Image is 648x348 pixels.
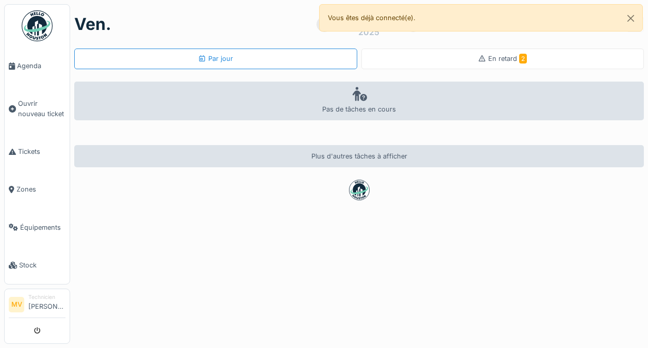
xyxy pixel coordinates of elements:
[319,4,643,31] div: Vous êtes déjà connecté(e).
[74,14,111,34] h1: ven.
[5,246,70,284] a: Stock
[74,145,644,167] div: Plus d'autres tâches à afficher
[22,10,53,41] img: Badge_color-CXgf-gQk.svg
[16,184,65,194] span: Zones
[358,26,379,38] div: 2025
[17,61,65,71] span: Agenda
[5,209,70,246] a: Équipements
[28,293,65,315] li: [PERSON_NAME]
[28,293,65,301] div: Technicien
[519,54,527,64] span: 2
[5,133,70,170] a: Tickets
[9,293,65,318] a: MV Technicien[PERSON_NAME]
[349,180,370,200] img: badge-BVDL4wpA.svg
[198,54,233,64] div: Par jour
[20,223,65,232] span: Équipements
[19,260,65,270] span: Stock
[18,147,65,156] span: Tickets
[5,47,70,85] a: Agenda
[488,55,527,62] span: En retard
[619,5,642,32] button: Close
[18,99,65,118] span: Ouvrir nouveau ticket
[5,85,70,133] a: Ouvrir nouveau ticket
[5,170,70,208] a: Zones
[74,82,644,120] div: Pas de tâches en cours
[9,297,24,312] li: MV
